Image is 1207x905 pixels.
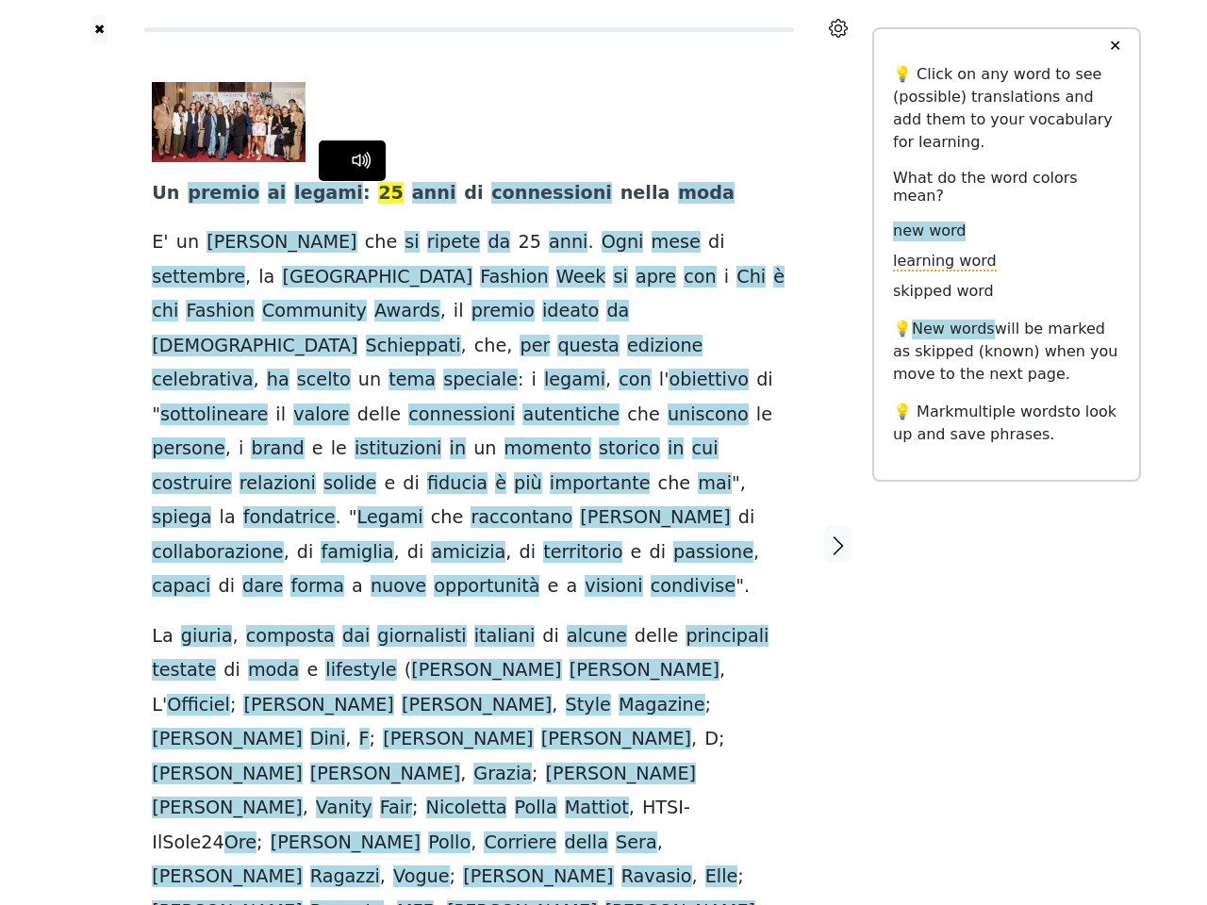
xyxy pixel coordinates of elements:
[474,625,536,649] span: italiani
[454,300,464,323] span: il
[542,300,599,323] span: ideato
[152,300,178,323] span: chi
[218,575,235,599] span: di
[152,625,173,649] span: La
[152,472,231,496] span: costruire
[152,797,302,820] span: [PERSON_NAME]
[245,266,251,289] span: ,
[495,472,506,496] span: è
[518,369,523,392] span: :
[732,472,746,496] span: ",
[544,369,605,392] span: legami
[366,335,461,358] span: Schieppati
[473,763,532,786] span: Grazia
[605,369,611,392] span: ,
[230,694,236,717] span: ;
[491,182,612,206] span: connessioni
[394,541,400,565] span: ,
[738,506,755,530] span: di
[565,831,608,855] span: della
[293,403,349,427] span: valore
[691,728,697,751] span: ,
[342,625,370,649] span: dai
[736,575,750,599] span: ".
[374,300,440,323] span: Awards
[636,266,676,289] span: apre
[719,728,724,751] span: ;
[613,266,627,289] span: si
[345,728,351,751] span: ,
[246,625,335,649] span: composta
[163,231,168,255] span: '
[619,369,651,392] span: con
[627,335,703,358] span: edizione
[152,575,210,599] span: capaci
[708,231,725,255] span: di
[377,625,466,649] span: giornalisti
[393,865,450,889] span: Vogue
[756,403,772,427] span: le
[585,575,642,599] span: visioni
[310,865,380,889] span: Ragazzi
[912,320,995,339] span: New words
[668,403,749,427] span: uniscono
[365,231,398,255] span: che
[176,231,199,255] span: un
[321,541,393,565] span: famiglia
[267,369,289,392] span: ha
[186,300,254,323] span: Fashion
[383,728,533,751] span: [PERSON_NAME]
[658,472,691,496] span: che
[649,541,666,565] span: di
[570,659,719,683] span: [PERSON_NAME]
[251,437,304,461] span: brand
[532,763,537,786] span: ;
[271,831,421,855] span: [PERSON_NAME]
[152,659,216,683] span: testate
[464,182,483,206] span: di
[431,541,505,565] span: amicizia
[405,659,412,683] span: (
[162,694,167,717] span: '
[357,506,423,530] span: Legami
[506,335,512,358] span: ,
[243,694,393,717] span: [PERSON_NAME]
[736,266,766,289] span: Chi
[552,694,557,717] span: ,
[474,335,507,358] span: che
[152,728,302,751] span: [PERSON_NAME]
[893,282,994,302] span: skipped word
[893,252,997,271] span: learning word
[473,437,496,461] span: un
[152,506,211,530] span: spiega
[371,575,426,599] span: nuove
[556,266,606,289] span: Week
[954,403,1066,420] span: multiple words
[684,266,716,289] span: con
[460,763,466,786] span: ,
[431,506,464,530] span: che
[629,797,635,820] span: ,
[669,369,749,392] span: obiettivo
[724,266,729,289] span: i
[284,541,289,565] span: ,
[668,437,685,461] span: in
[323,472,376,496] span: solide
[426,797,507,820] span: Nicoletta
[358,369,381,392] span: un
[427,472,488,496] span: fiducia
[541,728,691,751] span: [PERSON_NAME]
[412,182,456,206] span: anni
[567,625,627,649] span: alcune
[542,625,559,649] span: di
[566,694,611,717] span: Style
[181,625,233,649] span: giuria
[698,472,732,496] span: mai
[1098,29,1133,63] button: ✕
[306,659,318,683] span: e
[520,541,537,565] span: di
[522,403,620,427] span: autentiche
[434,575,539,599] span: opportunità
[91,15,107,44] button: ✖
